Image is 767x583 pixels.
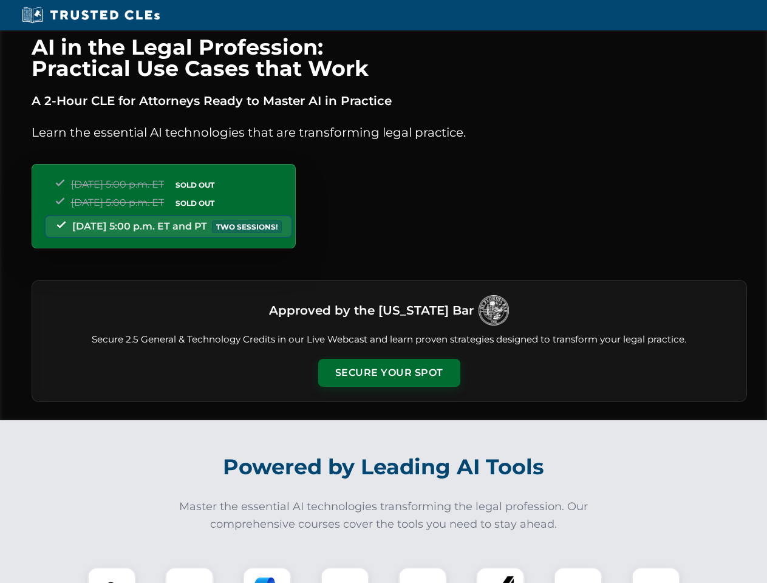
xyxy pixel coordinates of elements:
p: A 2-Hour CLE for Attorneys Ready to Master AI in Practice [32,91,747,111]
button: Secure Your Spot [318,359,460,387]
p: Master the essential AI technologies transforming the legal profession. Our comprehensive courses... [171,498,596,533]
h1: AI in the Legal Profession: Practical Use Cases that Work [32,36,747,79]
img: Logo [479,295,509,326]
h3: Approved by the [US_STATE] Bar [269,299,474,321]
span: SOLD OUT [171,179,219,191]
img: Trusted CLEs [18,6,163,24]
span: [DATE] 5:00 p.m. ET [71,197,164,208]
span: [DATE] 5:00 p.m. ET [71,179,164,190]
p: Learn the essential AI technologies that are transforming legal practice. [32,123,747,142]
h2: Powered by Leading AI Tools [47,446,720,488]
span: SOLD OUT [171,197,219,210]
p: Secure 2.5 General & Technology Credits in our Live Webcast and learn proven strategies designed ... [47,333,732,347]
